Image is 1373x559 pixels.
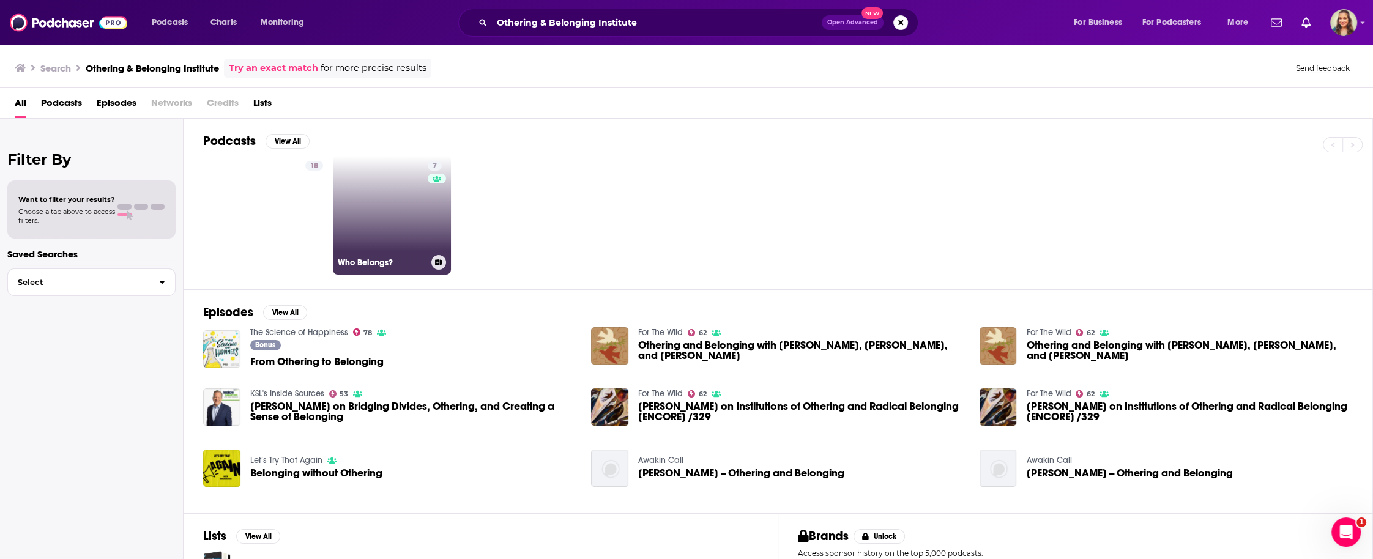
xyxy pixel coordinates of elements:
[699,330,707,336] span: 62
[229,61,318,75] a: Try an exact match
[688,390,707,398] a: 62
[263,305,307,320] button: View All
[250,401,577,422] span: [PERSON_NAME] on Bridging Divides, Othering, and Creating a Sense of Belonging
[261,14,304,31] span: Monitoring
[1330,9,1357,36] img: User Profile
[433,160,437,172] span: 7
[203,305,307,320] a: EpisodesView All
[252,13,320,32] button: open menu
[1142,14,1201,31] span: For Podcasters
[1026,388,1071,399] a: For The Wild
[1026,455,1071,465] a: Awakin Call
[861,7,884,19] span: New
[1134,13,1219,32] button: open menu
[97,93,136,118] a: Episodes
[827,20,878,26] span: Open Advanced
[470,9,930,37] div: Search podcasts, credits, & more...
[18,195,115,204] span: Want to filter your results?
[203,133,256,149] h2: Podcasts
[822,15,884,30] button: Open AdvancedNew
[1026,401,1353,422] a: john a. powell on Institutions of Othering and Radical Belonging [ENCORE] /329
[1330,9,1357,36] span: Logged in as adriana.guzman
[203,450,240,487] img: Belonging without Othering
[353,328,373,336] a: 78
[1026,340,1353,361] a: Othering and Belonging with Udi Raz, Yasmeen Daher, and Cecilie Surasky
[1292,63,1353,73] button: Send feedback
[1076,329,1095,336] a: 62
[18,207,115,224] span: Choose a tab above to access filters.
[86,62,219,74] h3: Othering & Belonging Institute
[1330,9,1357,36] button: Show profile menu
[638,388,683,399] a: For The Wild
[1087,330,1095,336] span: 62
[143,13,204,32] button: open menu
[203,305,253,320] h2: Episodes
[151,93,192,118] span: Networks
[15,93,26,118] a: All
[338,257,426,268] h3: Who Belongs?
[492,13,822,32] input: Search podcasts, credits, & more...
[236,529,280,544] button: View All
[321,61,426,75] span: for more precise results
[1356,517,1366,527] span: 1
[250,455,322,465] a: Let’s Try That Again
[428,161,442,171] a: 7
[203,330,240,368] img: From Othering to Belonging
[638,401,965,422] span: [PERSON_NAME] on Institutions of Othering and Radical Belonging [ENCORE] /329
[1219,13,1263,32] button: open menu
[250,357,384,367] a: From Othering to Belonging
[8,278,149,286] span: Select
[207,93,239,118] span: Credits
[980,388,1017,426] img: john a. powell on Institutions of Othering and Radical Belonging [ENCORE] /329
[591,388,628,426] img: john a. powell on Institutions of Othering and Radical Belonging [ENCORE] /329
[203,13,244,32] a: Charts
[1076,390,1095,398] a: 62
[699,391,707,397] span: 62
[10,11,127,34] img: Podchaser - Follow, Share and Rate Podcasts
[250,327,348,338] a: The Science of Happiness
[1087,391,1095,397] span: 62
[7,150,176,168] h2: Filter By
[266,134,310,149] button: View All
[203,528,280,544] a: ListsView All
[40,62,71,74] h3: Search
[41,93,82,118] a: Podcasts
[591,327,628,365] a: Othering and Belonging with Udi Raz, Yasmeen Daher, and Cecilie Surasky
[209,156,328,275] a: 18
[250,388,324,399] a: KSL's Inside Sources
[1026,468,1232,478] span: [PERSON_NAME] -- Othering and Belonging
[1065,13,1137,32] button: open menu
[591,450,628,487] img: john powell -- Othering and Belonging
[798,549,1353,558] p: Access sponsor history on the top 5,000 podcasts.
[203,388,240,426] img: john powell on Bridging Divides, Othering, and Creating a Sense of Belonging
[255,341,275,349] span: Bonus
[1266,12,1287,33] a: Show notifications dropdown
[854,529,906,544] button: Unlock
[210,14,237,31] span: Charts
[638,340,965,361] a: Othering and Belonging with Udi Raz, Yasmeen Daher, and Cecilie Surasky
[980,450,1017,487] img: john powell -- Othering and Belonging
[329,390,349,398] a: 53
[333,156,452,275] a: 7Who Belongs?
[1026,327,1071,338] a: For The Wild
[250,468,382,478] a: Belonging without Othering
[1227,14,1248,31] span: More
[980,327,1017,365] a: Othering and Belonging with Udi Raz, Yasmeen Daher, and Cecilie Surasky
[253,93,272,118] a: Lists
[203,528,226,544] h2: Lists
[340,391,348,397] span: 53
[638,401,965,422] a: john a. powell on Institutions of Othering and Radical Belonging [ENCORE] /329
[638,468,844,478] span: [PERSON_NAME] -- Othering and Belonging
[798,528,849,544] h2: Brands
